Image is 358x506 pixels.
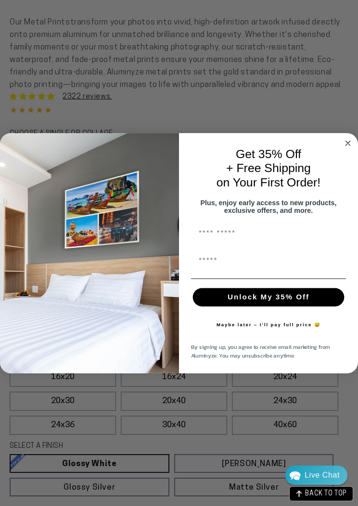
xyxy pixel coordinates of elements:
[236,147,301,160] span: Get 35% Off
[217,175,320,189] span: on Your First Order!
[305,466,340,485] div: Contact Us Directly
[343,137,354,148] button: Close dialog
[191,278,346,279] img: underline
[200,198,336,214] span: Plus, enjoy early access to new products, exclusive offers, and more.
[191,343,330,359] span: By signing up, you agree to receive email marketing from Aluminyze. You may unsubscribe anytime.
[212,315,325,333] button: Maybe later – I’ll pay full price 😅
[193,288,345,306] button: Unlock My 35% Off
[305,491,347,497] span: BACK TO TOP
[226,161,311,175] span: + Free Shipping
[285,466,347,485] div: Chat widget toggle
